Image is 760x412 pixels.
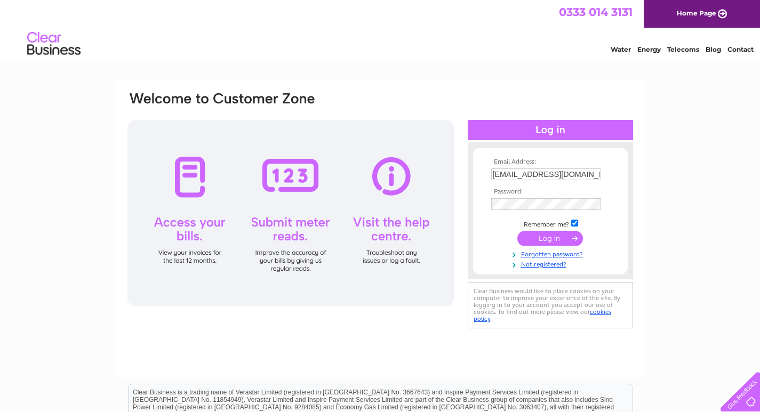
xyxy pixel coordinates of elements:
a: Energy [637,45,661,53]
a: Not registered? [491,258,612,269]
div: Clear Business is a trading name of Verastar Limited (registered in [GEOGRAPHIC_DATA] No. 3667643... [129,6,633,52]
th: Password: [489,188,612,196]
img: logo.png [27,28,81,60]
th: Email Address: [489,158,612,166]
a: Forgotten password? [491,248,612,258]
a: Water [611,45,631,53]
a: Contact [727,45,754,53]
input: Submit [517,231,583,246]
a: Blog [706,45,721,53]
a: 0333 014 3131 [559,5,633,19]
div: Clear Business would like to place cookies on your computer to improve your experience of the sit... [468,282,633,328]
td: Remember me? [489,218,612,229]
a: cookies policy [474,308,611,322]
a: Telecoms [667,45,699,53]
